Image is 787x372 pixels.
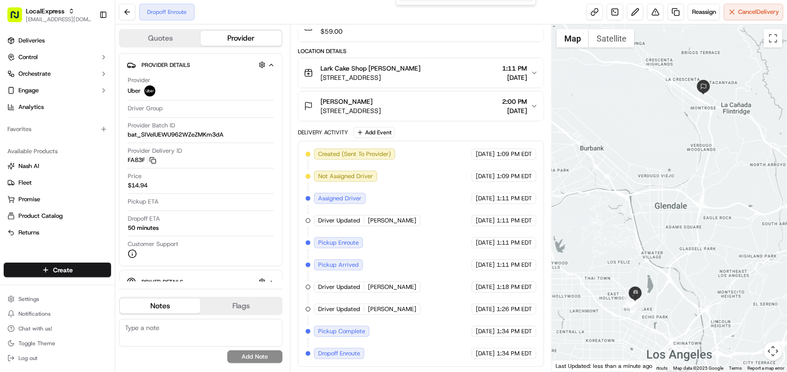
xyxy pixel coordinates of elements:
[318,194,361,203] span: Assigned Driver
[476,283,495,291] span: [DATE]
[502,64,527,73] span: 1:11 PM
[18,53,38,61] span: Control
[9,9,28,28] img: Nash
[18,103,44,111] span: Analytics
[26,6,65,16] span: LocalExpress
[53,265,73,275] span: Create
[502,73,527,82] span: [DATE]
[298,129,348,136] div: Delivery Activity
[127,57,275,72] button: Provider Details
[9,88,26,105] img: 1736555255976-a54dd68f-1ca7-489b-9aae-adbdc363a1c4
[4,175,111,190] button: Fleet
[128,240,178,248] span: Customer Support
[318,239,359,247] span: Pickup Enroute
[320,106,381,115] span: [STREET_ADDRESS]
[497,172,532,180] span: 1:09 PM EDT
[502,106,527,115] span: [DATE]
[18,325,52,332] span: Chat with us!
[18,36,45,45] span: Deliveries
[6,130,74,147] a: 📗Knowledge Base
[552,360,657,372] div: Last Updated: less than a minute ago
[7,228,107,237] a: Returns
[24,60,166,69] input: Got a question? Start typing here...
[497,216,532,225] span: 1:11 PM EDT
[201,31,281,46] button: Provider
[497,283,532,291] span: 1:18 PM EDT
[298,91,544,121] button: [PERSON_NAME][STREET_ADDRESS]2:00 PM[DATE]
[65,156,112,163] a: Powered byPylon
[18,162,39,170] span: Nash AI
[497,261,532,269] span: 1:11 PM EDT
[318,261,359,269] span: Pickup Arrived
[128,76,150,84] span: Provider
[673,366,723,371] span: Map data ©2025 Google
[128,121,175,130] span: Provider Batch ID
[128,104,163,113] span: Driver Group
[688,4,720,20] button: Reassign
[497,305,532,313] span: 1:26 PM EDT
[318,327,365,336] span: Pickup Complete
[128,181,148,190] span: $14.94
[502,97,527,106] span: 2:00 PM
[157,91,168,102] button: Start new chat
[729,366,742,371] a: Terms (opens in new tab)
[4,225,111,240] button: Returns
[7,179,107,187] a: Fleet
[476,327,495,336] span: [DATE]
[4,33,111,48] a: Deliveries
[497,239,532,247] span: 1:11 PM EDT
[9,135,17,142] div: 📗
[476,172,495,180] span: [DATE]
[4,122,111,137] div: Favorites
[476,349,495,358] span: [DATE]
[320,64,420,73] span: Lark Cake Shop [PERSON_NAME]
[142,61,190,69] span: Provider Details
[31,88,151,97] div: Start new chat
[120,299,201,313] button: Notes
[354,127,395,138] button: Add Event
[78,135,85,142] div: 💻
[4,209,111,223] button: Product Catalog
[476,216,495,225] span: [DATE]
[4,66,111,81] button: Orchestrate
[320,27,343,36] span: $59.00
[497,150,532,158] span: 1:09 PM EDT
[127,274,275,289] button: Driver Details
[26,16,92,23] button: [EMAIL_ADDRESS][DOMAIN_NAME]
[128,147,182,155] span: Provider Delivery ID
[764,342,782,360] button: Map camera controls
[318,216,360,225] span: Driver Updated
[589,29,634,48] button: Show satellite imagery
[318,283,360,291] span: Driver Updated
[476,239,495,247] span: [DATE]
[128,156,156,164] button: FA83F
[128,131,224,139] span: bat_SlVelUEWU962WZeZMKm3dA
[9,37,168,52] p: Welcome 👋
[4,322,111,335] button: Chat with us!
[318,172,373,180] span: Not Assigned Driver
[18,310,51,318] span: Notifications
[476,150,495,158] span: [DATE]
[18,86,39,95] span: Engage
[18,179,32,187] span: Fleet
[201,299,281,313] button: Flags
[554,360,585,372] a: Open this area in Google Maps (opens a new window)
[128,198,159,206] span: Pickup ETA
[554,360,585,372] img: Google
[128,215,160,223] span: Dropoff ETA
[298,48,544,55] div: Location Details
[724,4,783,20] button: CancelDelivery
[92,156,112,163] span: Pylon
[497,194,532,203] span: 1:11 PM EDT
[128,224,159,232] div: 50 minutes
[18,195,40,204] span: Promise
[4,352,111,365] button: Log out
[4,83,111,98] button: Engage
[4,50,111,65] button: Control
[7,212,107,220] a: Product Catalog
[476,261,495,269] span: [DATE]
[4,263,111,277] button: Create
[18,212,63,220] span: Product Catalog
[368,283,416,291] span: [PERSON_NAME]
